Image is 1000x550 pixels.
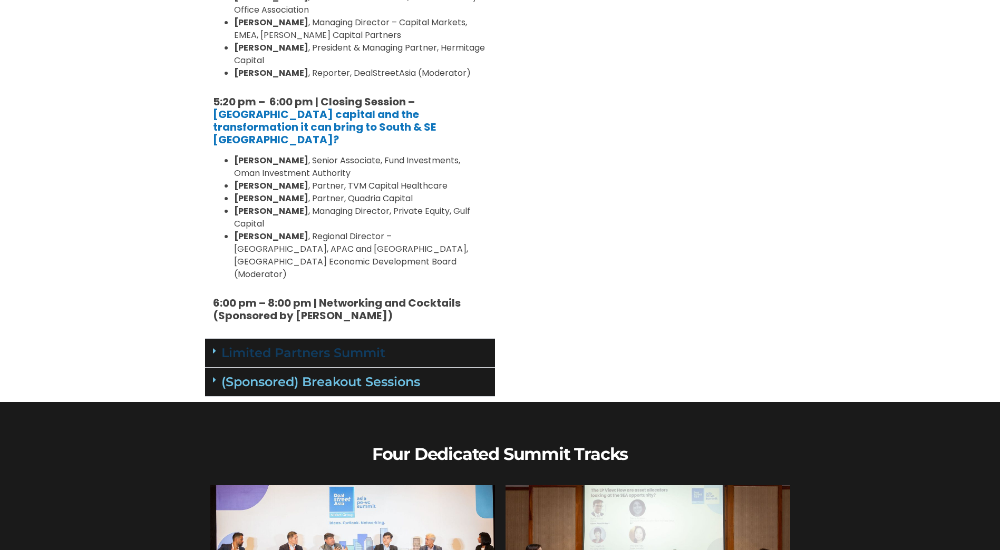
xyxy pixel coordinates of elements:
strong: [PERSON_NAME] [234,192,308,204]
strong: [PERSON_NAME] [234,154,308,166]
li: , President & Managing Partner, Hermitage Capital [234,42,487,67]
strong: [PERSON_NAME] [234,180,308,192]
li: , Reporter, DealStreetAsia (Moderator) [234,67,487,80]
li: , Senior Associate, Fund Investments, Oman Investment Authority [234,154,487,180]
strong: [PERSON_NAME] [234,230,308,242]
li: , Managing Director, Private Equity, Gulf Capital [234,205,487,230]
a: (Sponsored) Breakout Sessions [221,374,420,389]
strong: [PERSON_NAME] [234,16,308,28]
li: , Regional Director – [GEOGRAPHIC_DATA], APAC and [GEOGRAPHIC_DATA], [GEOGRAPHIC_DATA] Economic D... [234,230,487,281]
a: [GEOGRAPHIC_DATA] capital and the transformation it can bring to South & SE [GEOGRAPHIC_DATA]? [213,107,436,147]
strong: 6:00 pm – 8:00 pm | Networking and Cocktails (Sponsored by [PERSON_NAME]) [213,296,461,323]
b: Four Dedicated Summit Tracks [372,444,628,464]
strong: [PERSON_NAME] [234,42,308,54]
strong: [PERSON_NAME] [234,67,308,79]
li: , Managing Director – Capital Markets, EMEA, [PERSON_NAME] Capital Partners [234,16,487,42]
strong: 5:20 pm – 6:00 pm | Closing Session – [213,94,415,109]
strong: [PERSON_NAME] [234,205,308,217]
a: Limited Partners Summit [221,345,385,360]
li: , Partner, TVM Capital Healthcare [234,180,487,192]
li: , Partner, Quadria Capital [234,192,487,205]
